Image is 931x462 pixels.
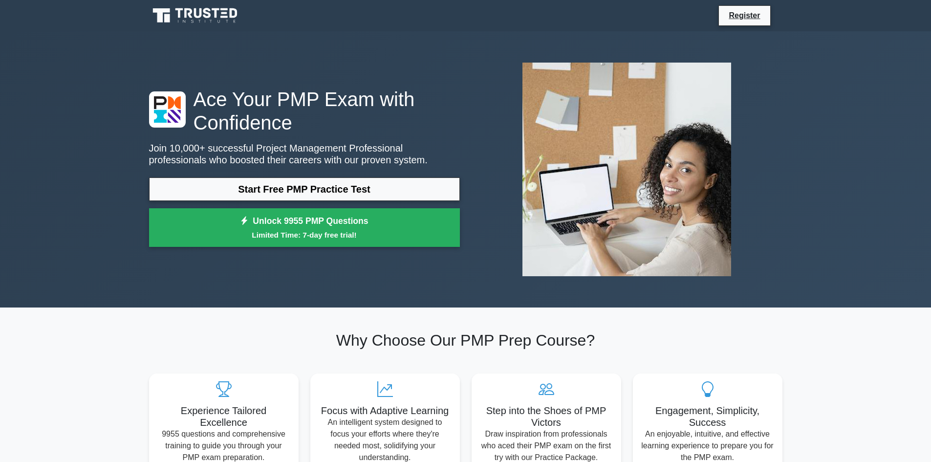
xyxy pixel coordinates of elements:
[161,229,448,241] small: Limited Time: 7-day free trial!
[479,405,613,428] h5: Step into the Shoes of PMP Victors
[149,331,782,350] h2: Why Choose Our PMP Prep Course?
[149,88,460,134] h1: Ace Your PMP Exam with Confidence
[318,405,452,417] h5: Focus with Adaptive Learning
[157,405,291,428] h5: Experience Tailored Excellence
[149,177,460,201] a: Start Free PMP Practice Test
[149,208,460,247] a: Unlock 9955 PMP QuestionsLimited Time: 7-day free trial!
[149,142,460,166] p: Join 10,000+ successful Project Management Professional professionals who boosted their careers w...
[641,405,775,428] h5: Engagement, Simplicity, Success
[723,9,766,22] a: Register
